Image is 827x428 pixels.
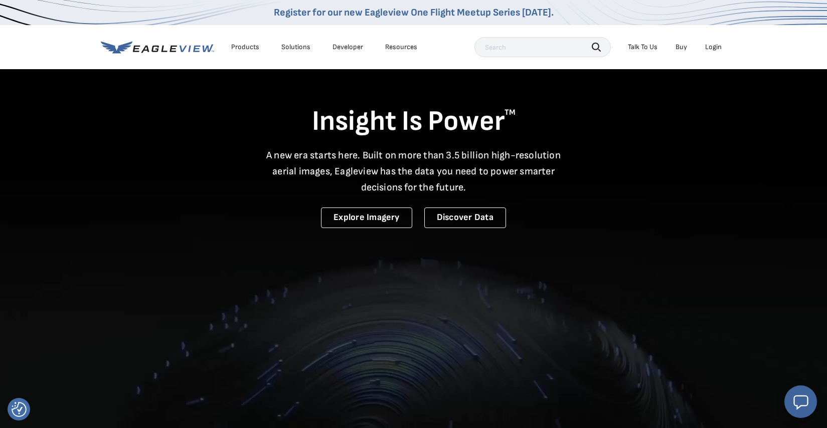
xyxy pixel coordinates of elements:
[705,43,722,52] div: Login
[321,207,412,228] a: Explore Imagery
[231,43,259,52] div: Products
[474,37,611,57] input: Search
[628,43,657,52] div: Talk To Us
[12,402,27,417] img: Revisit consent button
[274,7,554,19] a: Register for our new Eagleview One Flight Meetup Series [DATE].
[281,43,310,52] div: Solutions
[784,385,817,418] button: Open chat window
[676,43,687,52] a: Buy
[101,104,727,139] h1: Insight Is Power
[333,43,363,52] a: Developer
[424,207,506,228] a: Discover Data
[505,108,516,117] sup: TM
[260,147,567,195] p: A new era starts here. Built on more than 3.5 billion high-resolution aerial images, Eagleview ha...
[385,43,417,52] div: Resources
[12,402,27,417] button: Consent Preferences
